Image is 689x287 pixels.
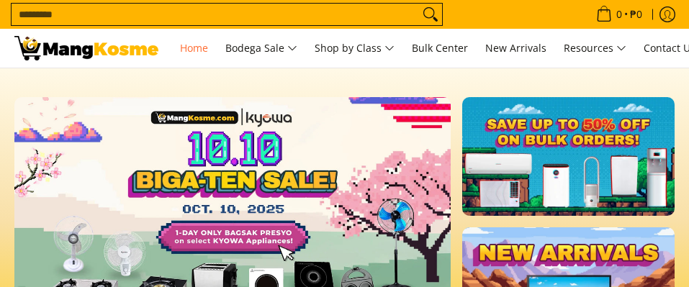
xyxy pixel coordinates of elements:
[592,6,647,22] span: •
[564,40,626,58] span: Resources
[485,41,546,55] span: New Arrivals
[405,29,475,68] a: Bulk Center
[218,29,305,68] a: Bodega Sale
[315,40,395,58] span: Shop by Class
[225,40,297,58] span: Bodega Sale
[419,4,442,25] button: Search
[614,9,624,19] span: 0
[478,29,554,68] a: New Arrivals
[173,29,215,68] a: Home
[628,9,644,19] span: ₱0
[180,41,208,55] span: Home
[14,36,158,60] img: Mang Kosme: Your Home Appliances Warehouse Sale Partner!
[412,41,468,55] span: Bulk Center
[557,29,634,68] a: Resources
[307,29,402,68] a: Shop by Class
